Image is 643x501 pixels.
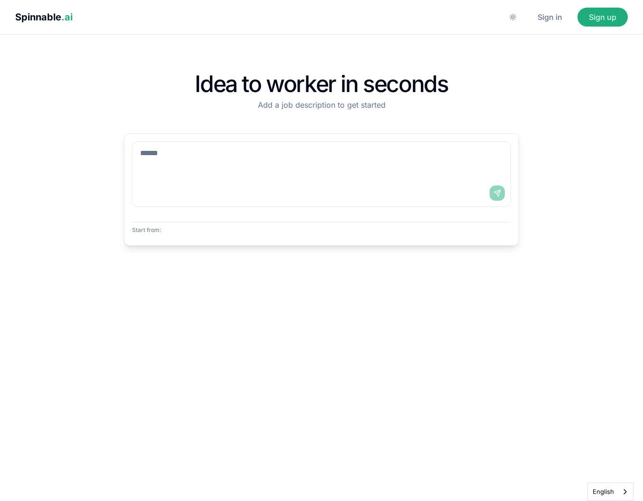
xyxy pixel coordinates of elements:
span: Spinnable [15,11,73,23]
aside: Language selected: English [587,482,634,501]
button: Switch to dark mode [503,8,522,27]
p: Start from: [132,226,511,234]
p: Add a job description to get started [124,99,519,111]
a: English [588,483,633,501]
button: Sign up [577,8,628,27]
div: Language [587,482,634,501]
span: .ai [61,11,73,23]
h1: Idea to worker in seconds [124,73,519,95]
button: Sign in [526,8,574,27]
